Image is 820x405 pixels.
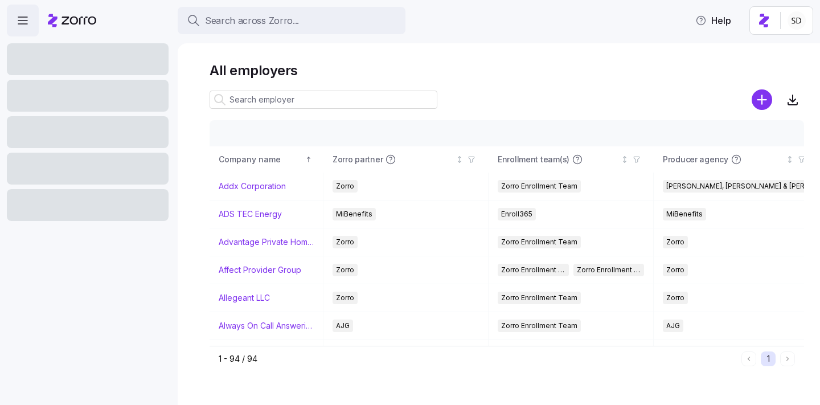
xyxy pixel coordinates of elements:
[210,146,323,173] th: Company nameSorted ascending
[336,320,350,332] span: AJG
[695,14,731,27] span: Help
[305,156,313,163] div: Sorted ascending
[666,264,684,276] span: Zorro
[761,351,776,366] button: 1
[219,264,301,276] a: Affect Provider Group
[741,351,756,366] button: Previous page
[489,146,654,173] th: Enrollment team(s)Not sorted
[501,208,532,220] span: Enroll365
[336,236,354,248] span: Zorro
[336,264,354,276] span: Zorro
[219,208,282,220] a: ADS TEC Energy
[501,320,577,332] span: Zorro Enrollment Team
[501,180,577,193] span: Zorro Enrollment Team
[336,292,354,304] span: Zorro
[205,14,299,28] span: Search across Zorro...
[501,264,565,276] span: Zorro Enrollment Team
[663,154,728,165] span: Producer agency
[666,236,684,248] span: Zorro
[788,11,806,30] img: 038087f1531ae87852c32fa7be65e69b
[219,353,737,365] div: 1 - 94 / 94
[456,156,464,163] div: Not sorted
[219,153,303,166] div: Company name
[780,351,795,366] button: Next page
[501,292,577,304] span: Zorro Enrollment Team
[666,208,703,220] span: MiBenefits
[654,146,819,173] th: Producer agencyNot sorted
[666,320,680,332] span: AJG
[621,156,629,163] div: Not sorted
[336,208,372,220] span: MiBenefits
[333,154,383,165] span: Zorro partner
[752,89,772,110] svg: add icon
[323,146,489,173] th: Zorro partnerNot sorted
[210,91,437,109] input: Search employer
[219,292,270,304] a: Allegeant LLC
[501,236,577,248] span: Zorro Enrollment Team
[219,181,286,192] a: Addx Corporation
[498,154,569,165] span: Enrollment team(s)
[210,62,804,79] h1: All employers
[686,9,740,32] button: Help
[219,236,314,248] a: Advantage Private Home Care
[178,7,405,34] button: Search across Zorro...
[786,156,794,163] div: Not sorted
[577,264,641,276] span: Zorro Enrollment Experts
[666,292,684,304] span: Zorro
[336,180,354,193] span: Zorro
[219,320,314,332] a: Always On Call Answering Service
